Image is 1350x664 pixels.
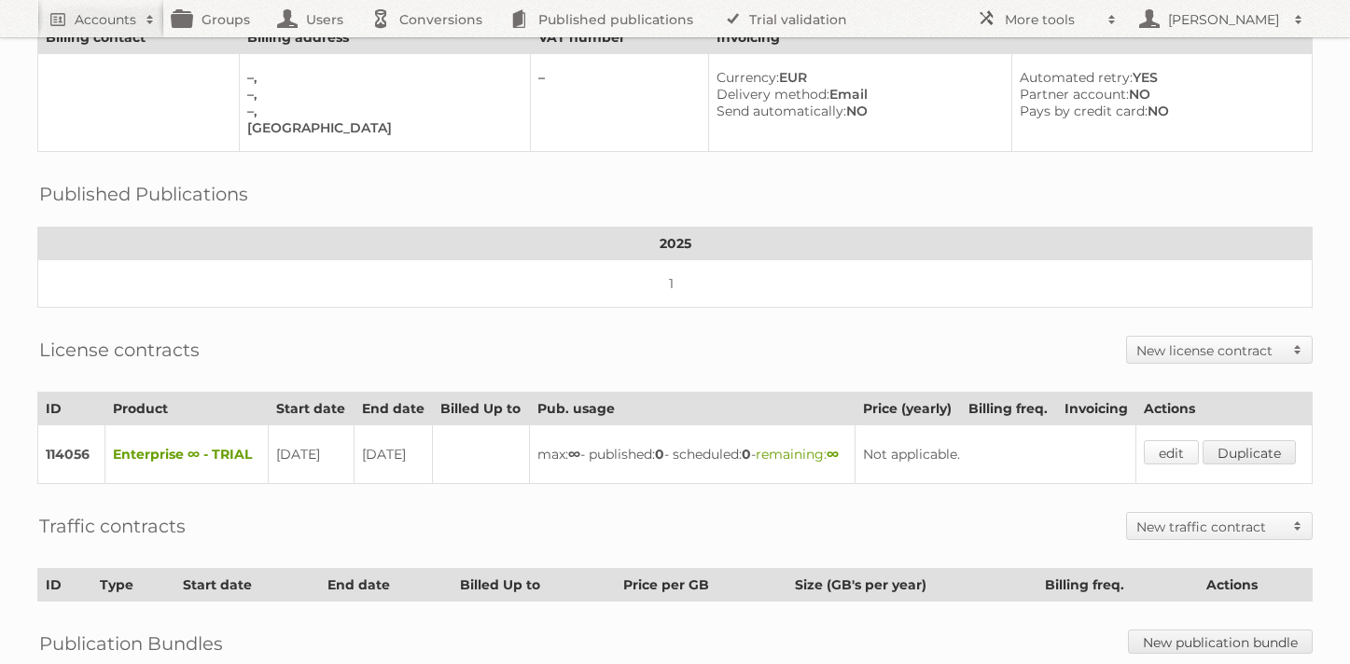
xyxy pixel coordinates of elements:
h2: Traffic contracts [39,512,186,540]
strong: 0 [655,446,664,463]
strong: ∞ [568,446,580,463]
strong: 0 [742,446,751,463]
div: YES [1020,69,1297,86]
div: NO [717,103,996,119]
strong: ∞ [827,446,839,463]
td: 1 [38,260,1313,308]
th: End date [319,569,452,602]
td: [DATE] [269,425,354,484]
span: Partner account: [1020,86,1129,103]
h2: Accounts [75,10,136,29]
div: NO [1020,103,1297,119]
th: 2025 [38,228,1313,260]
th: Billing freq. [1037,569,1199,602]
th: ID [38,393,105,425]
th: ID [38,569,92,602]
div: NO [1020,86,1297,103]
th: Start date [175,569,319,602]
div: [GEOGRAPHIC_DATA] [247,119,516,136]
a: New license contract [1127,337,1312,363]
th: Start date [269,393,354,425]
th: VAT number [531,21,709,54]
a: Duplicate [1203,440,1296,464]
th: Billing address [239,21,531,54]
th: End date [354,393,432,425]
td: 114056 [38,425,105,484]
th: Size (GB's per year) [787,569,1037,602]
a: New publication bundle [1128,629,1313,654]
th: Actions [1198,569,1312,602]
h2: More tools [1005,10,1098,29]
span: remaining: [756,446,839,463]
th: Type [91,569,175,602]
th: Invoicing [1056,393,1135,425]
th: Billing freq. [960,393,1056,425]
span: Automated retry: [1020,69,1133,86]
h2: License contracts [39,336,200,364]
span: Currency: [717,69,779,86]
div: –, [247,103,516,119]
a: edit [1144,440,1199,464]
th: Price per GB [615,569,787,602]
h2: Published Publications [39,180,248,208]
h2: New traffic contract [1136,518,1284,536]
div: –, [247,69,516,86]
td: Not applicable. [856,425,1136,484]
div: EUR [717,69,996,86]
span: Send automatically: [717,103,846,119]
th: Invoicing [709,21,1313,54]
div: Email [717,86,996,103]
td: max: - published: - scheduled: - [529,425,856,484]
td: Enterprise ∞ - TRIAL [105,425,269,484]
span: Delivery method: [717,86,829,103]
span: Toggle [1284,513,1312,539]
td: – [531,54,709,152]
th: Pub. usage [529,393,856,425]
th: Billed Up to [452,569,616,602]
th: Actions [1135,393,1312,425]
span: Pays by credit card: [1020,103,1148,119]
h2: New license contract [1136,341,1284,360]
th: Billed Up to [433,393,530,425]
h2: Publication Bundles [39,629,223,657]
th: Product [105,393,269,425]
span: Toggle [1284,337,1312,363]
th: Billing contact [38,21,240,54]
th: Price (yearly) [856,393,961,425]
div: –, [247,86,516,103]
td: [DATE] [354,425,432,484]
a: New traffic contract [1127,513,1312,539]
h2: [PERSON_NAME] [1163,10,1285,29]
